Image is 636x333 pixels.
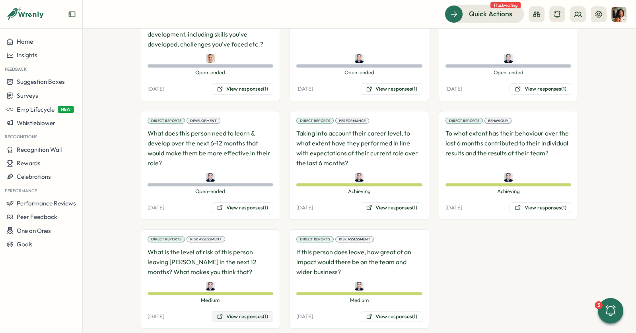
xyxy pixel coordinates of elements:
[296,297,422,304] span: Medium
[355,54,364,63] img: Tom Hutchings
[17,159,41,167] span: Rewards
[206,54,215,63] img: oskar
[510,202,571,213] button: View responses(1)
[17,38,33,45] span: Home
[148,69,274,76] span: Open-ended
[445,188,572,195] span: Achieving
[484,118,512,124] div: Behaviour
[17,213,57,221] span: Peer Feedback
[206,282,215,290] img: Tom Hutchings
[598,298,623,323] button: 3
[148,118,185,124] div: Direct Reports
[296,188,422,195] span: Achieving
[212,202,273,213] button: View responses(1)
[296,69,422,76] span: Open-ended
[361,83,422,95] button: View responses(1)
[296,204,313,211] p: [DATE]
[361,311,422,322] button: View responses(1)
[335,118,369,124] div: Performance
[469,9,512,19] span: Quick Actions
[510,83,571,95] button: View responses(1)
[296,128,422,168] p: Taking into account their career level, to what extent have they performed in line with expectati...
[212,83,273,95] button: View responses(1)
[187,118,220,124] div: Development
[445,85,462,93] p: [DATE]
[335,236,374,242] div: Risk Assessment
[17,106,54,113] span: Emp Lifecycle
[148,85,164,93] p: [DATE]
[17,240,33,248] span: Goals
[355,173,364,182] img: Tom Hutchings
[296,118,334,124] div: Direct Reports
[148,236,185,242] div: Direct Reports
[490,2,521,8] span: 1 task waiting
[296,247,422,277] p: If this person does leave, how great of an impact would there be on the team and wider business?
[17,227,51,234] span: One on Ones
[445,204,462,211] p: [DATE]
[17,51,37,59] span: Insights
[148,204,164,211] p: [DATE]
[296,236,334,242] div: Direct Reports
[361,202,422,213] button: View responses(1)
[445,128,572,168] p: To what extent has their behaviour over the last 6 months contributed to their individual results...
[504,173,513,182] img: Tom Hutchings
[58,106,74,113] span: NEW
[611,7,626,22] img: Viveca Riley
[445,5,524,23] button: Quick Actions
[206,173,215,182] img: Tom Hutchings
[17,119,55,127] span: Whistleblower
[445,118,483,124] div: Direct Reports
[148,297,274,304] span: Medium
[296,85,313,93] p: [DATE]
[148,128,274,168] p: What does this person need to learn & develop over the next 6-12 months that would make them be m...
[17,92,38,99] span: Surveys
[148,247,274,277] p: What is the level of risk of this person leaving [PERSON_NAME] in the next 12 months? What makes ...
[355,282,364,290] img: Tom Hutchings
[595,301,603,309] div: 3
[148,313,164,320] p: [DATE]
[212,311,273,322] button: View responses(1)
[504,54,513,63] img: Tom Hutchings
[17,146,62,153] span: Recognition Wall
[17,78,65,85] span: Suggestion Boxes
[445,69,572,76] span: Open-ended
[17,173,51,180] span: Celebrations
[148,188,274,195] span: Open-ended
[68,10,76,18] button: Expand sidebar
[296,313,313,320] p: [DATE]
[187,236,225,242] div: Risk Assessment
[17,199,76,207] span: Performance Reviews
